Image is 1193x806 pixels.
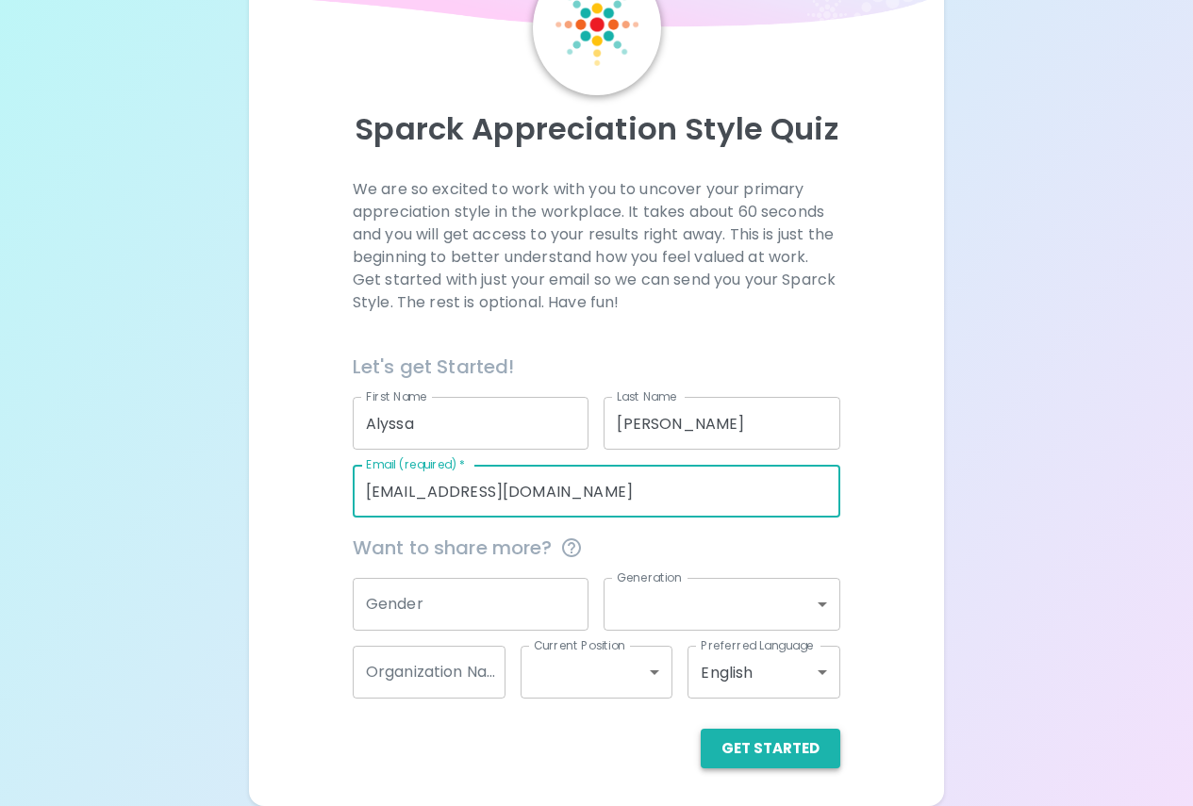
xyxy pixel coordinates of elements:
[366,456,466,472] label: Email (required)
[366,388,427,404] label: First Name
[617,388,676,404] label: Last Name
[353,178,840,314] p: We are so excited to work with you to uncover your primary appreciation style in the workplace. I...
[688,646,840,699] div: English
[560,536,583,559] svg: This information is completely confidential and only used for aggregated appreciation studies at ...
[272,110,922,148] p: Sparck Appreciation Style Quiz
[617,569,682,585] label: Generation
[353,352,840,382] h6: Let's get Started!
[534,637,625,653] label: Current Position
[701,729,840,768] button: Get Started
[353,533,840,563] span: Want to share more?
[701,637,814,653] label: Preferred Language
